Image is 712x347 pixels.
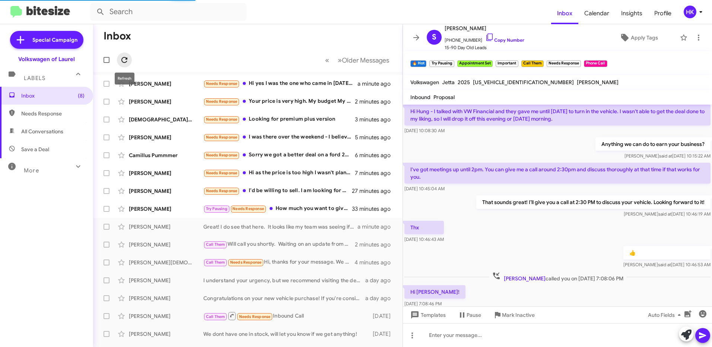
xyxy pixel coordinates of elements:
small: Needs Response [547,60,581,67]
div: 4 minutes ago [355,259,397,266]
button: Mark Inactive [487,308,541,322]
small: Phone Call [584,60,607,67]
div: Volkswagen of Laurel [18,55,75,63]
span: [US_VEHICLE_IDENTIFICATION_NUMBER] [473,79,574,86]
span: Call Them [206,242,225,247]
span: [PERSON_NAME] [DATE] 10:46:19 AM [624,211,711,217]
span: [PERSON_NAME] [DATE] 10:15:22 AM [624,153,711,159]
span: Proposal [433,94,455,101]
span: More [24,167,39,174]
div: HK [684,6,696,18]
button: Pause [452,308,487,322]
span: S [432,31,436,43]
div: Hi as the price is too high I wasn't planning come by [203,169,355,177]
span: Needs Response [206,81,238,86]
div: [PERSON_NAME] [129,169,203,177]
span: Needs Response [206,153,238,157]
span: Needs Response [206,171,238,175]
div: Refresh [115,73,134,85]
span: Needs Response [230,260,262,265]
span: [DATE] 10:45:04 AM [404,186,445,191]
button: Templates [403,308,452,322]
a: Copy Number [485,37,524,43]
p: Thx [404,221,444,234]
div: [PERSON_NAME] [129,295,203,302]
input: Search [90,3,247,21]
small: Try Pausing [429,60,454,67]
div: [DEMOGRAPHIC_DATA][PERSON_NAME] [129,116,203,123]
span: [PERSON_NAME] [445,24,524,33]
div: [DATE] [369,312,397,320]
a: Inbox [551,3,578,24]
div: [PERSON_NAME] [129,277,203,284]
span: called you on [DATE] 7:08:06 PM [489,271,626,282]
span: All Conversations [21,128,63,135]
a: Calendar [578,3,615,24]
span: said at [658,262,671,267]
div: 7 minutes ago [355,169,397,177]
div: [PERSON_NAME] [129,187,203,195]
div: [PERSON_NAME] [129,223,203,230]
span: [DATE] 7:08:46 PM [404,301,442,306]
span: Jetta [442,79,455,86]
div: [PERSON_NAME] [129,98,203,105]
div: 6 minutes ago [355,152,397,159]
span: [PERSON_NAME] [DATE] 10:46:53 AM [623,262,711,267]
div: I understand your urgency, but we recommend visiting the dealership for the best experience. When... [203,277,365,284]
div: Hi, thanks for your message. We have settled on another brand for now. However, the Buzz will rem... [203,258,355,267]
span: Needs Response [206,99,238,104]
div: [PERSON_NAME] [129,205,203,213]
span: Call Them [206,260,225,265]
span: Inbound [410,94,430,101]
span: [DATE] 10:08:30 AM [404,128,445,133]
span: Call Them [206,314,225,319]
small: Appointment Set [457,60,493,67]
p: Anything we can do to earn your business? [595,137,711,151]
span: said at [659,153,672,159]
nav: Page navigation example [321,52,394,68]
div: 2 minutes ago [355,241,397,248]
button: Auto Fields [642,308,690,322]
span: 2025 [458,79,470,86]
span: 15-90 Day Old Leads [445,44,524,51]
span: « [325,55,329,65]
div: How much you want to give for it . [203,204,352,213]
button: Apply Tags [601,31,676,44]
span: [DATE] 10:46:43 AM [404,236,444,242]
a: Insights [615,3,648,24]
span: Save a Deal [21,146,49,153]
p: I've got meetings up until 2pm. You can give me a call around 2:30pm and discuss thoroughly at th... [404,163,711,184]
div: Will call you shortly. Waiting on an update from Finance. [203,240,355,249]
div: [DATE] [369,330,397,338]
p: Hi Hung - I talked with VW Financial and they gave me until [DATE] to turn in the vehicle. I wasn... [404,105,711,125]
span: Templates [409,308,446,322]
span: said at [658,211,671,217]
h1: Inbox [104,30,131,42]
span: (8) [78,92,85,99]
div: Inbound Call [203,311,369,321]
span: Volkswagen [410,79,439,86]
div: Congratulations on your new vehicle purchase! If you're considering selling your previous car, le... [203,295,365,302]
span: Mark Inactive [502,308,535,322]
div: a day ago [365,295,397,302]
div: [PERSON_NAME] [129,312,203,320]
div: 27 minutes ago [352,187,397,195]
div: [PERSON_NAME] [129,330,203,338]
a: Profile [648,3,677,24]
span: Auto Fields [648,308,684,322]
span: Pause [467,308,481,322]
span: Special Campaign [32,36,77,44]
span: Needs Response [239,314,271,319]
a: Special Campaign [10,31,83,49]
div: Your price is very high. My budget My lease is coming up and off october, and I need to get anoth... [203,97,355,106]
span: Labels [24,75,45,82]
span: Needs Response [206,117,238,122]
div: Hi yes I was the one who came in [DATE]. Still waiting on the information about our other car [203,79,357,88]
div: Camillus Pummmer [129,152,203,159]
div: Great! I do see that here. It looks like my team was seeing if 30k would work for you. [203,223,357,230]
div: Sorry we got a better deal on a ford 2024 limited. [203,151,355,159]
div: 5 minutes ago [355,134,397,141]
